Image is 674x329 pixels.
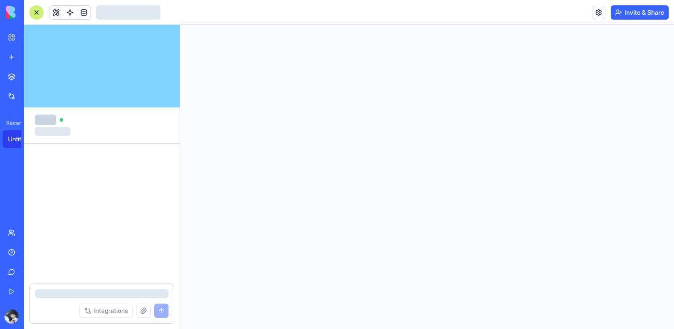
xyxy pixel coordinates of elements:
button: Invite & Share [611,5,669,20]
img: logo [6,6,62,19]
img: ACg8ocL_Dnjr8TxgQPnpVlVHprRiBLKWqrOFd4ukz7MzdVd5deIoOVc=s96-c [4,309,19,324]
span: Recent [3,119,21,127]
div: Untitled App [8,135,33,144]
a: Untitled App [3,130,38,148]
